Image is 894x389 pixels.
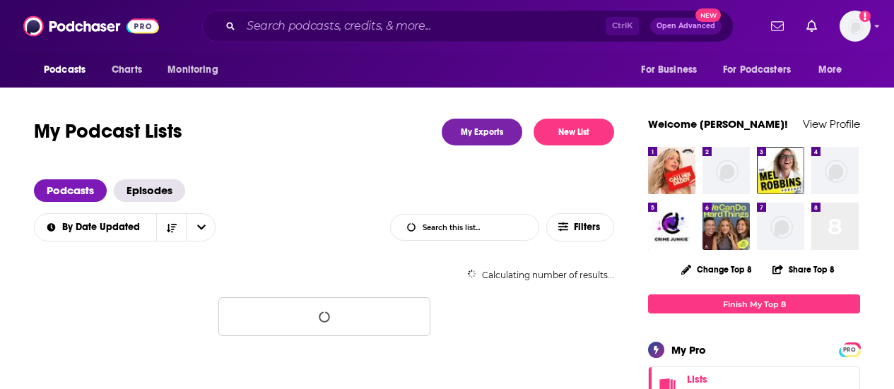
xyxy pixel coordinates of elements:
span: PRO [841,345,858,355]
a: Charts [102,56,151,83]
button: Sort Direction [156,214,186,241]
span: Open Advanced [657,23,715,30]
img: missing-image.png [702,147,750,194]
img: missing-image.png [811,147,859,194]
button: New List [534,119,614,145]
button: open menu [186,214,216,241]
a: Welcome [PERSON_NAME]! [648,117,788,131]
button: open menu [631,56,714,83]
span: Monitoring [167,60,218,80]
span: Ctrl K [606,17,639,35]
input: Search podcasts, credits, & more... [241,15,606,37]
button: Filters [546,213,614,241]
button: open menu [808,56,860,83]
span: Charts [112,60,142,80]
span: Logged in as SarahCBreivogel [840,11,871,42]
div: Calculating number of results... [34,270,614,280]
span: For Business [641,60,697,80]
h1: My Podcast Lists [34,119,182,145]
a: PRO [841,344,858,354]
div: Search podcasts, credits, & more... [202,10,734,42]
img: We Can Do Hard Things [702,203,750,250]
button: open menu [714,56,811,83]
span: For Podcasters [723,60,791,80]
h2: Choose List sort [34,213,216,241]
img: Podchaser - Follow, Share and Rate Podcasts [23,13,159,40]
button: open menu [34,222,157,232]
a: Finish My Top 8 [648,294,860,313]
img: The Mel Robbins Podcast [757,147,804,194]
img: missing-image.png [757,203,804,250]
div: My Pro [671,343,706,357]
svg: Add a profile image [859,11,871,22]
button: Open AdvancedNew [650,18,722,35]
a: Lists [687,373,797,385]
span: Podcasts [44,60,86,80]
button: Change Top 8 [673,261,760,278]
span: Filters [574,222,602,232]
button: Show profile menu [840,11,871,42]
span: Lists [687,373,707,385]
button: open menu [34,56,104,83]
a: Show notifications dropdown [765,14,789,38]
img: Call Her Daddy [648,147,695,194]
span: New [695,8,721,22]
span: By Date Updated [62,222,145,232]
img: User Profile [840,11,871,42]
a: My Exports [442,119,522,145]
button: open menu [158,56,236,83]
a: Podcasts [34,179,107,202]
span: More [818,60,842,80]
a: View Profile [803,117,860,131]
a: Episodes [114,179,185,202]
img: Crime Junkie [648,203,695,250]
button: Loading [218,297,430,336]
a: Show notifications dropdown [801,14,823,38]
button: Share Top 8 [772,256,835,283]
